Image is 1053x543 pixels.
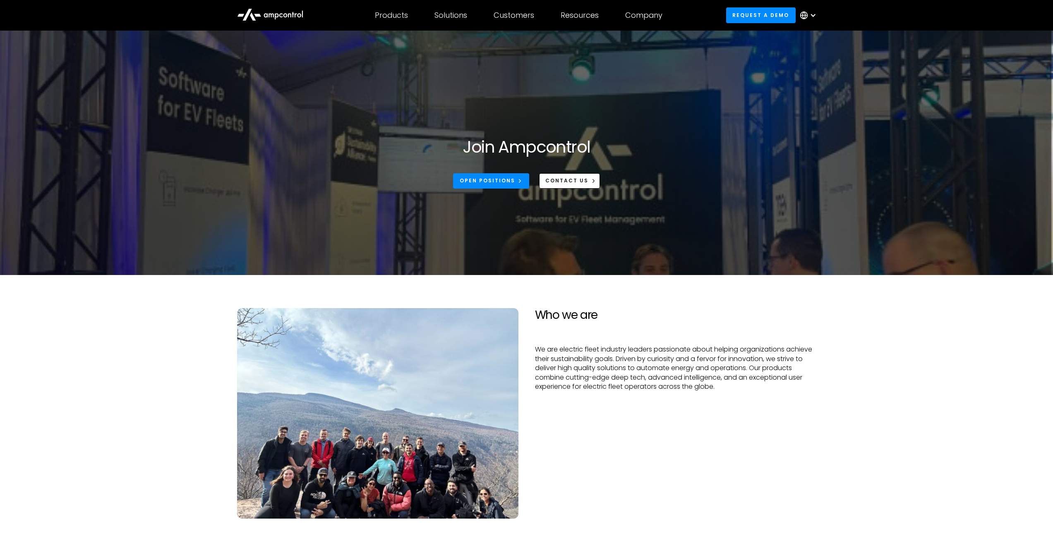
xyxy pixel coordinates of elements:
p: We are electric fleet industry leaders passionate about helping organizations achieve their susta... [535,345,816,391]
a: Open Positions [453,173,529,189]
a: CONTACT US [539,173,600,189]
div: Customers [494,11,534,20]
h2: Who we are [535,308,816,322]
div: Products [375,11,408,20]
div: CONTACT US [545,177,588,184]
div: Solutions [434,11,467,20]
a: Request a demo [726,7,796,23]
div: Company [625,11,662,20]
h1: Join Ampcontrol [463,137,590,157]
div: Open Positions [460,177,515,184]
div: Resources [561,11,599,20]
